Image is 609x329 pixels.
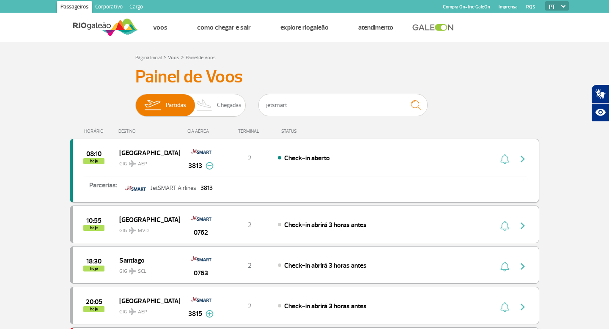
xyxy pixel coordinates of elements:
[129,308,136,315] img: destiny_airplane.svg
[86,299,102,305] span: 2025-08-27 20:05:00
[125,181,146,195] img: jesmart_miniatura.png
[73,180,123,190] p: Parcerias:
[591,85,609,103] button: Abrir tradutor de língua de sinais.
[284,154,330,162] span: Check-in aberto
[139,94,166,116] img: slider-embarque
[443,4,490,10] a: Compra On-line GaleOn
[206,310,214,318] img: mais-info-painel-voo.svg
[119,147,173,158] span: [GEOGRAPHIC_DATA]
[500,302,509,312] img: sino-painel-voo.svg
[591,103,609,122] button: Abrir recursos assistivos.
[119,156,173,168] span: GIG
[206,162,214,170] img: menos-info-painel-voo.svg
[83,225,104,231] span: hoje
[57,1,92,14] a: Passageiros
[499,4,518,10] a: Imprensa
[135,66,474,88] h3: Painel de Voos
[186,55,216,61] a: Painel de Voos
[500,154,509,164] img: sino-painel-voo.svg
[518,221,528,231] img: seta-direita-painel-voo.svg
[188,161,202,171] span: 3813
[284,261,367,270] span: Check-in abrirá 3 horas antes
[280,23,329,32] a: Explore RIOgaleão
[166,94,186,116] span: Partidas
[151,185,196,191] p: JetSMART Airlines
[591,85,609,122] div: Plugin de acessibilidade da Hand Talk.
[284,221,367,229] span: Check-in abrirá 3 horas antes
[194,268,208,278] span: 0763
[119,295,173,306] span: [GEOGRAPHIC_DATA]
[129,268,136,274] img: destiny_airplane.svg
[83,306,104,312] span: hoje
[119,255,173,266] span: Santiago
[163,52,166,62] a: >
[358,23,393,32] a: Atendimento
[518,154,528,164] img: seta-direita-painel-voo.svg
[197,23,251,32] a: Como chegar e sair
[200,185,213,191] p: 3813
[86,218,101,224] span: 2025-08-27 10:55:00
[518,261,528,271] img: seta-direita-painel-voo.svg
[138,308,147,316] span: AEP
[518,302,528,312] img: seta-direita-painel-voo.svg
[180,129,222,134] div: CIA AÉREA
[284,302,367,310] span: Check-in abrirá 3 horas antes
[138,268,146,275] span: SCL
[86,151,101,157] span: 2025-08-27 08:10:00
[83,266,104,271] span: hoje
[138,160,147,168] span: AEP
[258,94,428,116] input: Voo, cidade ou cia aérea
[222,129,277,134] div: TERMINAL
[119,304,173,316] span: GIG
[248,221,252,229] span: 2
[119,214,173,225] span: [GEOGRAPHIC_DATA]
[526,4,535,10] a: RQS
[188,309,202,319] span: 3815
[194,228,208,238] span: 0762
[129,227,136,234] img: destiny_airplane.svg
[83,158,104,164] span: hoje
[192,94,217,116] img: slider-desembarque
[119,222,173,235] span: GIG
[129,160,136,167] img: destiny_airplane.svg
[126,1,146,14] a: Cargo
[248,154,252,162] span: 2
[181,52,184,62] a: >
[153,23,167,32] a: Voos
[277,129,346,134] div: STATUS
[248,302,252,310] span: 2
[118,129,180,134] div: DESTINO
[138,227,149,235] span: MVD
[500,261,509,271] img: sino-painel-voo.svg
[86,258,101,264] span: 2025-08-27 18:30:00
[135,55,162,61] a: Página Inicial
[248,261,252,270] span: 2
[217,94,241,116] span: Chegadas
[168,55,179,61] a: Voos
[119,263,173,275] span: GIG
[92,1,126,14] a: Corporativo
[500,221,509,231] img: sino-painel-voo.svg
[72,129,118,134] div: HORÁRIO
